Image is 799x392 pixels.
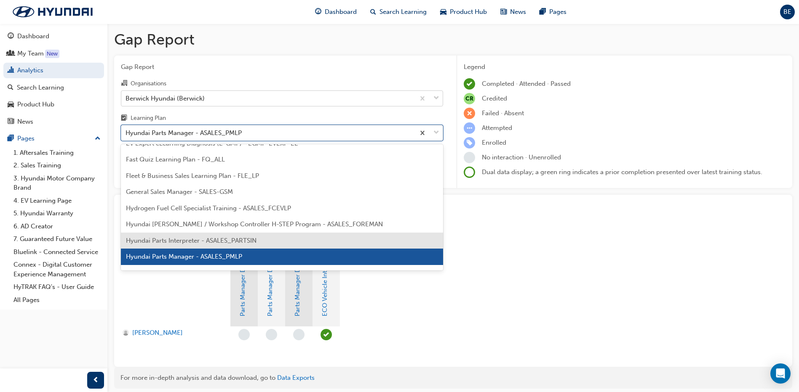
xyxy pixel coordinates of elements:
span: learningRecordVerb_COMPLETE-icon [464,78,475,90]
div: News [17,117,33,127]
span: Hyundai Sales Training - Online Webinar Learning 2024 - SALES_ONLINE [126,269,339,277]
span: prev-icon [93,375,99,386]
div: Organisations [131,79,166,88]
a: news-iconNews [494,3,533,21]
a: 3. Hyundai Motor Company Brand [10,172,104,194]
a: Search Learning [3,80,104,95]
span: learningRecordVerb_NONE-icon [293,329,305,340]
a: Bluelink - Connected Service [10,246,104,259]
a: car-iconProduct Hub [433,3,494,21]
span: Hyundai Parts Interpreter - ASALES_PARTSIN [126,237,257,244]
span: null-icon [464,93,475,104]
span: Hyundai [PERSON_NAME] / Workshop Controller H-STEP Program - ASALES_FOREMAN [126,220,383,228]
span: Credited [482,95,507,102]
span: learningRecordVerb_NONE-icon [464,152,475,163]
span: Fast Quiz Learning Plan - FQ_ALL [126,156,225,163]
span: Hyundai Parts Manager - ASALES_PMLP [126,253,242,260]
span: Enrolled [482,139,506,146]
span: learningRecordVerb_ATTEMPT-icon [464,122,475,134]
div: Pages [17,134,35,143]
div: Open Intercom Messenger [770,363,791,384]
button: DashboardMy TeamAnalyticsSearch LearningProduct HubNews [3,27,104,131]
a: Data Exports [277,374,315,381]
span: car-icon [440,7,446,17]
div: Tooltip anchor [45,50,59,58]
span: guage-icon [8,33,14,40]
span: car-icon [8,101,14,109]
span: learningplan-icon [121,115,127,122]
a: [PERSON_NAME] [123,328,222,338]
div: Hyundai Parts Manager - ASALES_PMLP [126,128,242,138]
a: search-iconSearch Learning [363,3,433,21]
div: Learning Plan [131,114,166,122]
span: Product Hub [450,7,487,17]
span: Dual data display; a green ring indicates a prior completion presented over latest training status. [482,168,762,176]
span: guage-icon [315,7,321,17]
span: news-icon [8,118,14,126]
span: organisation-icon [121,80,127,87]
span: down-icon [433,127,439,138]
a: HyTRAK FAQ's - User Guide [10,281,104,294]
div: For more in-depth analysis and data download, go to [120,373,786,383]
span: learningRecordVerb_FAIL-icon [464,108,475,119]
a: Product Hub [3,97,104,112]
img: Trak [4,3,101,21]
span: Pages [549,7,567,17]
span: learningRecordVerb_ATTEND-icon [321,329,332,340]
button: BE [780,5,795,19]
span: chart-icon [8,67,14,74]
span: Failed · Absent [482,109,524,117]
span: search-icon [8,84,13,92]
span: General Sales Manager - SALES-GSM [126,188,233,196]
div: Product Hub [17,100,54,109]
span: [PERSON_NAME] [132,328,183,338]
a: Analytics [3,63,104,78]
div: Berwick Hyundai (Berwick) [126,93,205,103]
button: Pages [3,131,104,146]
span: learningRecordVerb_NONE-icon [238,329,250,340]
span: up-icon [95,133,101,144]
div: Legend [464,62,786,72]
span: Fleet & Business Sales Learning Plan - FLE_LP [126,172,259,180]
a: 7. Guaranteed Future Value [10,233,104,246]
span: No interaction · Unenrolled [482,154,561,161]
span: EV Expert eLearning Diagnosis (E-GMP) - EGMP-EVEXP-EL [126,140,298,147]
a: Connex - Digital Customer Experience Management [10,258,104,281]
div: My Team [17,49,44,58]
a: 4. EV Learning Page [10,194,104,207]
span: down-icon [433,93,439,104]
a: All Pages [10,294,104,307]
a: 1. Aftersales Training [10,146,104,159]
span: learningRecordVerb_ENROLL-icon [464,137,475,148]
span: Attempted [482,124,512,132]
a: guage-iconDashboard [308,3,363,21]
a: My Team [3,46,104,61]
div: Search Learning [17,83,64,93]
span: Hydrogen Fuel Cell Specialist Training - ASALES_FCEVLP [126,204,291,212]
a: 2. Sales Training [10,159,104,172]
a: pages-iconPages [533,3,573,21]
span: BE [783,7,791,17]
h1: Gap Report [114,30,792,49]
span: pages-icon [540,7,546,17]
a: News [3,114,104,130]
a: 5. Hyundai Warranty [10,207,104,220]
span: news-icon [500,7,507,17]
span: News [510,7,526,17]
span: pages-icon [8,135,14,143]
div: Dashboard [17,32,49,41]
a: 6. AD Creator [10,220,104,233]
span: Dashboard [325,7,357,17]
span: Search Learning [379,7,427,17]
span: Completed · Attended · Passed [482,80,571,87]
span: learningRecordVerb_NONE-icon [266,329,277,340]
span: search-icon [370,7,376,17]
a: Dashboard [3,29,104,44]
span: Gap Report [121,62,443,72]
span: people-icon [8,50,14,58]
